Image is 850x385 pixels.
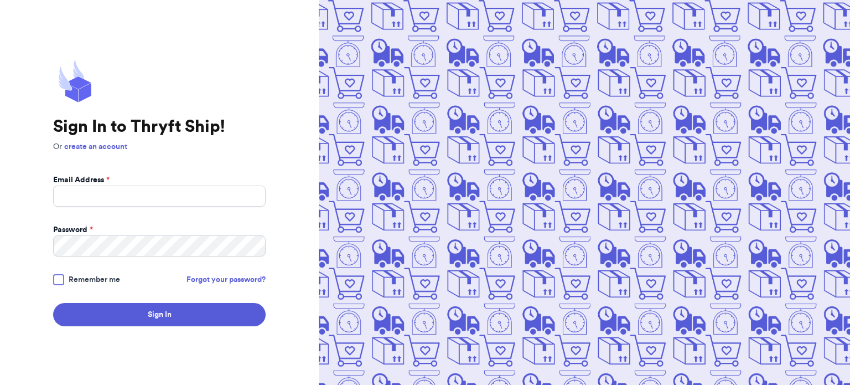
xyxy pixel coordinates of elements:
[53,174,110,186] label: Email Address
[53,141,266,152] p: Or
[64,143,127,151] a: create an account
[53,303,266,326] button: Sign In
[53,224,93,235] label: Password
[186,274,266,285] a: Forgot your password?
[69,274,120,285] span: Remember me
[53,117,266,137] h1: Sign In to Thryft Ship!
